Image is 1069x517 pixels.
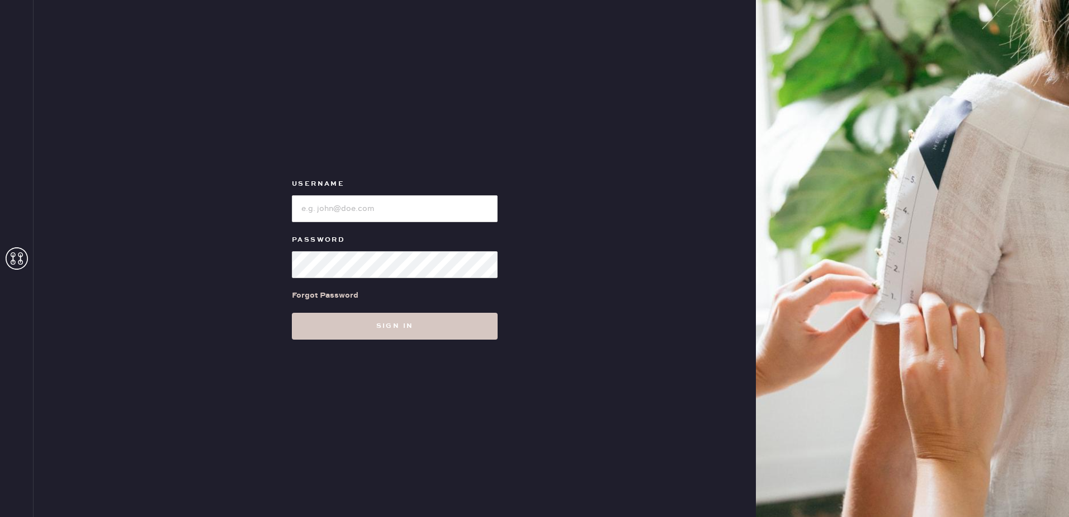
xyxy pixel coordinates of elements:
a: Forgot Password [292,278,358,313]
div: Forgot Password [292,289,358,302]
label: Password [292,233,498,247]
input: e.g. john@doe.com [292,195,498,222]
label: Username [292,177,498,191]
button: Sign in [292,313,498,340]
